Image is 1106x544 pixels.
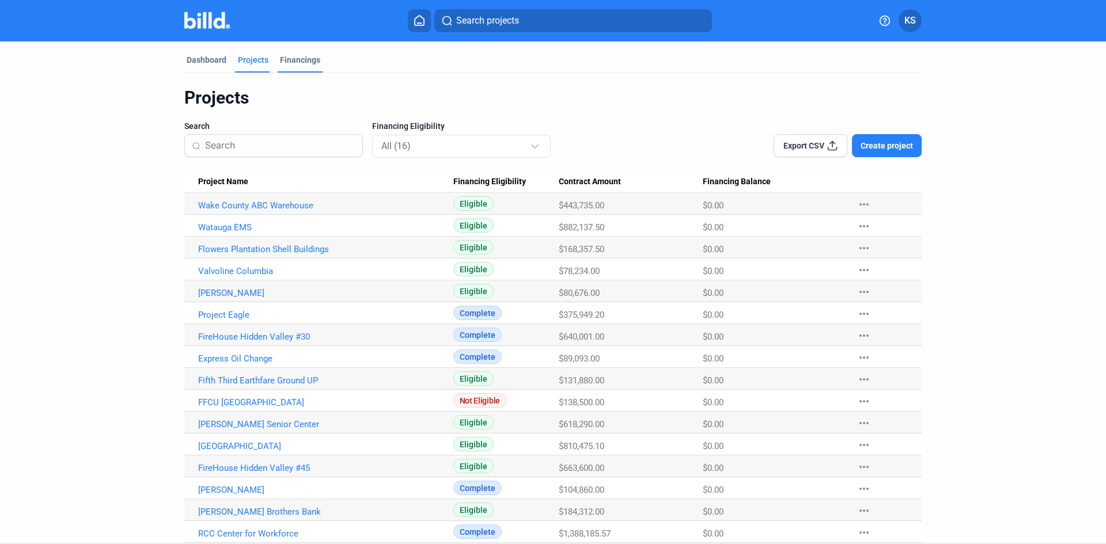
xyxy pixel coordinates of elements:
a: Wake County ABC Warehouse [198,200,453,211]
span: $443,735.00 [559,200,604,211]
span: Project Name [198,177,248,187]
span: Complete [453,349,502,364]
span: Eligible [453,196,494,211]
span: Search [184,120,210,132]
span: $663,600.00 [559,463,604,473]
span: $0.00 [703,244,724,254]
mat-icon: more_horiz [857,438,871,452]
a: Express Oil Change [198,353,453,364]
span: KS [904,14,916,28]
span: $0.00 [703,310,724,320]
span: Eligible [453,240,494,254]
mat-select-trigger: All (16) [381,140,411,151]
mat-icon: more_horiz [857,504,871,518]
a: Watauga EMS [198,222,453,233]
mat-icon: more_horiz [857,526,871,539]
span: Eligible [453,371,494,386]
span: $131,880.00 [559,375,604,386]
span: $0.00 [703,419,724,429]
span: Eligible [453,284,494,298]
span: Complete [453,328,502,342]
span: $0.00 [703,485,724,495]
span: $0.00 [703,288,724,298]
mat-icon: more_horiz [857,372,871,386]
mat-icon: more_horiz [857,263,871,277]
span: Eligible [453,503,494,517]
span: $78,234.00 [559,266,600,276]
button: Export CSV [774,134,847,157]
a: Flowers Plantation Shell Buildings [198,244,453,254]
span: $104,860.00 [559,485,604,495]
mat-icon: more_horiz [857,197,871,211]
mat-icon: more_horiz [857,351,871,364]
span: Eligible [453,415,494,429]
mat-icon: more_horiz [857,482,871,496]
div: Dashboard [187,54,226,66]
span: $0.00 [703,463,724,473]
span: $0.00 [703,332,724,342]
a: [PERSON_NAME] [198,485,453,495]
a: Project Eagle [198,310,453,320]
mat-icon: more_horiz [857,219,871,233]
span: $375,949.20 [559,310,604,320]
span: Eligible [453,459,494,473]
span: Complete [453,524,502,539]
a: Valvoline Columbia [198,266,453,276]
span: $184,312.00 [559,507,604,517]
span: $810,475.10 [559,441,604,451]
span: Complete [453,306,502,320]
mat-icon: more_horiz [857,307,871,321]
mat-icon: more_horiz [857,416,871,430]
span: $882,137.50 [559,222,604,233]
mat-icon: more_horiz [857,241,871,255]
span: Not Eligible [453,393,506,408]
div: Project Name [198,177,453,187]
div: Financing Eligibility [453,177,559,187]
span: Create project [861,140,913,151]
mat-icon: more_horiz [857,329,871,343]
div: Financings [280,54,320,66]
button: Create project [852,134,922,157]
a: FireHouse Hidden Valley #45 [198,463,453,473]
button: KS [899,9,922,32]
span: Financing Eligibility [372,120,445,132]
button: Search projects [434,9,712,32]
span: $89,093.00 [559,353,600,364]
span: $0.00 [703,375,724,386]
span: $0.00 [703,397,724,408]
span: $0.00 [703,441,724,451]
span: Export CSV [783,140,824,151]
a: FireHouse Hidden Valley #30 [198,332,453,342]
span: Complete [453,481,502,495]
span: Search projects [456,14,519,28]
span: $0.00 [703,507,724,517]
span: Contract Amount [559,177,621,187]
span: Financing Eligibility [453,177,526,187]
span: $0.00 [703,528,724,539]
div: Projects [238,54,268,66]
span: $138,500.00 [559,397,604,408]
span: $0.00 [703,353,724,364]
span: $1,388,185.57 [559,528,611,539]
span: Eligible [453,218,494,233]
a: RCC Center for Workforce [198,528,453,539]
mat-icon: more_horiz [857,460,871,474]
span: $168,357.50 [559,244,604,254]
span: Financing Balance [703,177,771,187]
span: $618,290.00 [559,419,604,429]
a: Fifth Third Earthfare Ground UP [198,375,453,386]
img: Billd Company Logo [184,12,230,29]
input: Search [205,134,355,158]
span: $0.00 [703,222,724,233]
span: Eligible [453,262,494,276]
a: [PERSON_NAME] [198,288,453,298]
mat-icon: more_horiz [857,394,871,408]
div: Projects [184,87,922,109]
span: $0.00 [703,200,724,211]
div: Financing Balance [703,177,846,187]
mat-icon: more_horiz [857,285,871,299]
div: Contract Amount [559,177,703,187]
a: [PERSON_NAME] Senior Center [198,419,453,429]
a: [PERSON_NAME] Brothers Bank [198,507,453,517]
span: $80,676.00 [559,288,600,298]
